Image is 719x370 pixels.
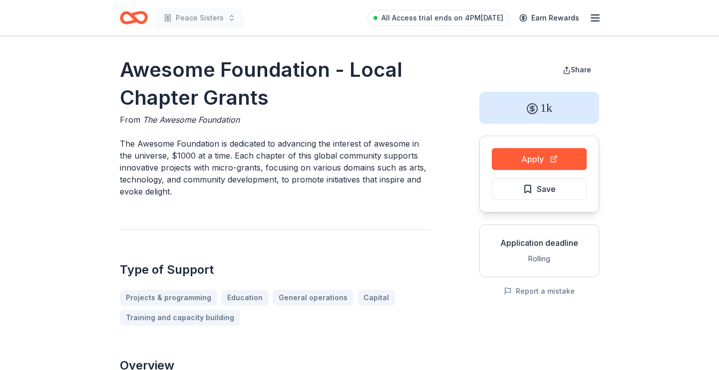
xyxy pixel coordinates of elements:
[273,290,354,306] a: General operations
[143,115,240,125] span: The Awesome Foundation
[120,6,148,29] a: Home
[367,10,509,26] a: All Access trial ends on 4PM[DATE]
[492,178,587,200] button: Save
[555,60,599,80] button: Share
[120,290,217,306] a: Projects & programming
[156,8,244,28] button: Peace Sisters
[176,12,224,24] span: Peace Sisters
[492,148,587,170] button: Apply
[120,56,431,112] h1: Awesome Foundation - Local Chapter Grants
[120,138,431,197] p: The Awesome Foundation is dedicated to advancing the interest of awesome in the universe, $1000 a...
[571,65,591,74] span: Share
[488,237,591,249] div: Application deadline
[120,310,240,326] a: Training and capacity building
[537,183,556,195] span: Save
[479,92,599,124] div: 1k
[120,262,431,278] h2: Type of Support
[488,253,591,265] div: Rolling
[358,290,395,306] a: Capital
[221,290,269,306] a: Education
[120,114,431,126] div: From
[381,12,503,24] span: All Access trial ends on 4PM[DATE]
[504,285,575,297] button: Report a mistake
[513,9,585,27] a: Earn Rewards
